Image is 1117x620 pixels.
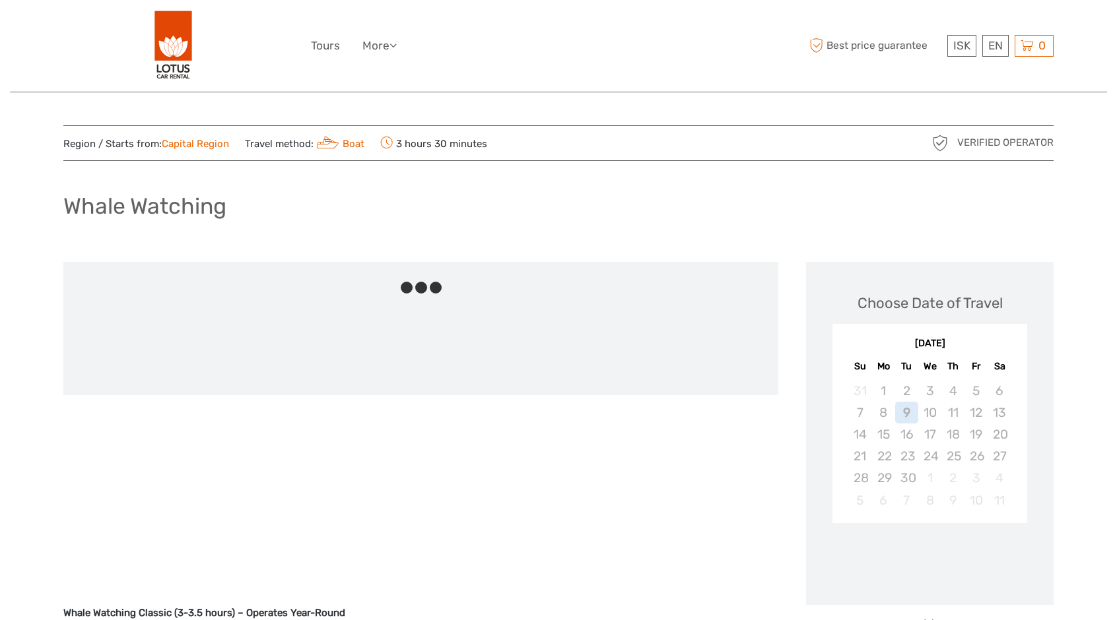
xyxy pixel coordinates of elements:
[965,467,988,489] div: Not available Friday, October 3rd, 2025
[926,557,934,566] div: Loading...
[63,137,229,151] span: Region / Starts from:
[848,380,871,402] div: Not available Sunday, August 31st, 2025
[918,467,941,489] div: Not available Wednesday, October 1st, 2025
[895,402,918,423] div: Not available Tuesday, September 9th, 2025
[988,489,1011,511] div: Not available Saturday, October 11th, 2025
[895,467,918,489] div: Not available Tuesday, September 30th, 2025
[806,35,944,57] span: Best price guarantee
[895,423,918,445] div: Not available Tuesday, September 16th, 2025
[848,402,871,423] div: Not available Sunday, September 7th, 2025
[988,467,1011,489] div: Not available Saturday, October 4th, 2025
[988,402,1011,423] div: Not available Saturday, September 13th, 2025
[965,445,988,467] div: Not available Friday, September 26th, 2025
[380,134,487,152] span: 3 hours 30 minutes
[988,423,1011,445] div: Not available Saturday, September 20th, 2025
[848,445,871,467] div: Not available Sunday, September 21st, 2025
[362,36,397,55] a: More
[895,357,918,375] div: Tu
[895,445,918,467] div: Not available Tuesday, September 23rd, 2025
[162,138,229,150] a: Capital Region
[988,380,1011,402] div: Not available Saturday, September 6th, 2025
[63,193,226,220] h1: Whale Watching
[988,357,1011,375] div: Sa
[63,607,345,619] strong: Whale Watching Classic (3-3.5 hours) – Operates Year-Round
[872,467,895,489] div: Not available Monday, September 29th, 2025
[832,337,1027,351] div: [DATE]
[872,402,895,423] div: Not available Monday, September 8th, 2025
[895,380,918,402] div: Not available Tuesday, September 2nd, 2025
[965,402,988,423] div: Not available Friday, September 12th, 2025
[872,357,895,375] div: Mo
[941,357,965,375] div: Th
[858,293,1003,313] div: Choose Date of Travel
[245,134,364,152] span: Travel method:
[848,467,871,489] div: Not available Sunday, September 28th, 2025
[311,36,340,55] a: Tours
[965,423,988,445] div: Not available Friday, September 19th, 2025
[957,136,1054,150] span: Verified Operator
[953,39,970,52] span: ISK
[965,357,988,375] div: Fr
[918,489,941,511] div: Not available Wednesday, October 8th, 2025
[895,489,918,511] div: Not available Tuesday, October 7th, 2025
[941,445,965,467] div: Not available Thursday, September 25th, 2025
[836,380,1023,511] div: month 2025-09
[918,445,941,467] div: Not available Wednesday, September 24th, 2025
[872,423,895,445] div: Not available Monday, September 15th, 2025
[848,489,871,511] div: Not available Sunday, October 5th, 2025
[848,357,871,375] div: Su
[941,402,965,423] div: Not available Thursday, September 11th, 2025
[918,380,941,402] div: Not available Wednesday, September 3rd, 2025
[314,138,364,150] a: Boat
[941,467,965,489] div: Not available Thursday, October 2nd, 2025
[154,10,193,82] img: 443-e2bd2384-01f0-477a-b1bf-f993e7f52e7d_logo_big.png
[988,445,1011,467] div: Not available Saturday, September 27th, 2025
[872,380,895,402] div: Not available Monday, September 1st, 2025
[965,380,988,402] div: Not available Friday, September 5th, 2025
[872,489,895,511] div: Not available Monday, October 6th, 2025
[872,445,895,467] div: Not available Monday, September 22nd, 2025
[848,423,871,445] div: Not available Sunday, September 14th, 2025
[918,357,941,375] div: We
[941,423,965,445] div: Not available Thursday, September 18th, 2025
[982,35,1009,57] div: EN
[965,489,988,511] div: Not available Friday, October 10th, 2025
[918,402,941,423] div: Not available Wednesday, September 10th, 2025
[930,133,951,154] img: verified_operator_grey_128.png
[941,489,965,511] div: Not available Thursday, October 9th, 2025
[941,380,965,402] div: Not available Thursday, September 4th, 2025
[1036,39,1048,52] span: 0
[918,423,941,445] div: Not available Wednesday, September 17th, 2025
